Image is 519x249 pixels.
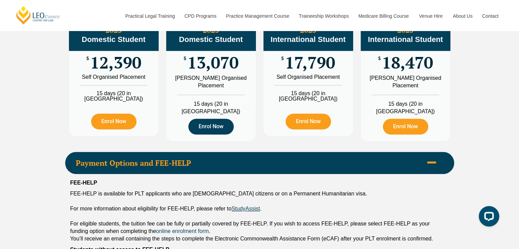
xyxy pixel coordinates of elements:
span: Payment Options and FEE-HELP [76,159,423,167]
a: CPD Programs [179,1,221,31]
div: For eligible students, the tuition fee can be fully or partially covered by FEE-HELP. If you wish... [70,220,449,235]
span: You’ll receive an email containing the steps to complete the Electronic Commonwealth Assistance F... [70,236,433,241]
li: 15 days (20 in [GEOGRAPHIC_DATA]) [69,85,159,102]
div: For more information about eligibility for FEE-HELP, please refer to . [70,205,449,213]
strong: FEE-HELP [70,180,97,186]
span: 17,790 [285,56,335,69]
a: StudyAssist [231,206,260,211]
li: 15 days (20 in [GEOGRAPHIC_DATA]) [166,94,256,115]
a: Enrol Now [383,119,428,134]
span: $ [378,56,381,61]
span: 18,470 [382,56,433,69]
a: [PERSON_NAME] Centre for Law [15,5,61,25]
a: Enrol Now [188,119,234,134]
span: International Student [368,35,443,44]
span: $ [184,56,186,61]
div: Self Organised Placement [74,74,154,80]
a: Enrol Now [286,114,331,129]
div: [PERSON_NAME] Organised Placement [171,74,251,89]
span: 13,070 [187,56,239,69]
a: Enrol Now [91,114,136,129]
span: $ [86,56,89,61]
span: Domestic Student [179,35,243,44]
div: [PERSON_NAME] Organised Placement [366,74,445,89]
h3: 2025 [69,26,159,44]
span: $ [281,56,284,61]
div: FEE-HELP is available for PLT applicants who are [DEMOGRAPHIC_DATA] citizens or on a Permanent Hu... [70,190,449,197]
iframe: LiveChat chat widget [473,203,502,232]
a: Practice Management Course [221,1,294,31]
span: International Student [271,35,346,44]
a: online enrolment form [156,228,209,234]
div: Self Organised Placement [269,74,348,80]
h3: 2025 [166,26,256,44]
a: Contact [477,1,504,31]
span: Domestic Student [82,35,145,44]
li: 15 days (20 in [GEOGRAPHIC_DATA]) [361,94,450,115]
a: Traineeship Workshops [294,1,353,31]
span: 12,390 [90,56,141,69]
a: About Us [448,1,477,31]
a: Practical Legal Training [120,1,179,31]
li: 15 days (20 in [GEOGRAPHIC_DATA]) [263,85,353,102]
h3: 2025 [361,26,450,44]
a: Venue Hire [414,1,448,31]
a: Medicare Billing Course [353,1,414,31]
h3: 2025 [263,26,353,44]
